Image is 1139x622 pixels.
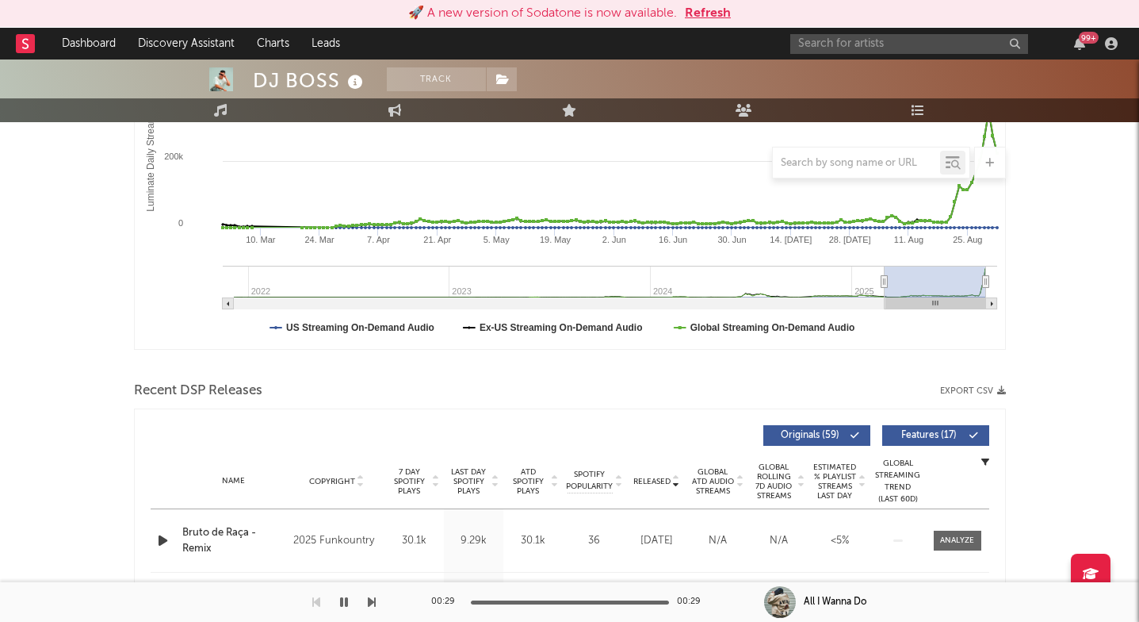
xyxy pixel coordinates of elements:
span: Global ATD Audio Streams [691,467,735,496]
text: 7. Apr [367,235,390,244]
text: US Streaming On-Demand Audio [286,322,434,333]
div: N/A [691,533,744,549]
div: 30.1k [388,533,440,549]
a: Charts [246,28,300,60]
a: Dashboard [51,28,127,60]
input: Search by song name or URL [773,157,940,170]
span: Released [633,477,671,486]
div: <5% [813,533,866,549]
svg: Luminate Daily Consumption [135,32,1005,349]
div: All I Wanna Do [804,595,866,609]
button: Originals(59) [763,425,870,446]
a: Leads [300,28,351,60]
div: Name [182,475,286,487]
button: Features(17) [882,425,989,446]
div: 9.29k [448,533,499,549]
div: 00:29 [677,593,709,612]
span: ATD Spotify Plays [507,467,549,496]
button: Export CSV [940,386,1006,396]
text: 10. Mar [246,235,276,244]
div: 36 [567,533,622,549]
button: Refresh [685,4,731,23]
text: 21. Apr [423,235,451,244]
div: Global Streaming Trend (Last 60D) [874,458,922,505]
text: 16. Jun [659,235,687,244]
text: 19. May [539,235,571,244]
span: Originals ( 59 ) [774,431,847,440]
text: 14. [DATE] [770,235,812,244]
div: N/A [752,533,805,549]
a: Discovery Assistant [127,28,246,60]
div: DJ BOSS [253,67,367,94]
button: 99+ [1074,37,1085,50]
span: Features ( 17 ) [892,431,965,440]
text: 30. Jun [717,235,746,244]
span: Recent DSP Releases [134,382,262,401]
text: 5. May [483,235,510,244]
text: 28. [DATE] [828,235,870,244]
text: 0 [178,218,182,228]
span: Global Rolling 7D Audio Streams [752,463,796,501]
div: 99 + [1079,32,1099,44]
text: Global Streaming On-Demand Audio [690,322,854,333]
text: Luminate Daily Streams [144,110,155,211]
span: Last Day Spotify Plays [448,467,490,496]
div: 2025 Funkountry [293,532,380,551]
span: Estimated % Playlist Streams Last Day [813,463,857,501]
text: 11. Aug [893,235,923,244]
input: Search for artists [790,34,1028,54]
span: Copyright [309,477,355,486]
text: Ex-US Streaming On-Demand Audio [479,322,642,333]
div: [DATE] [630,533,683,549]
span: 7 Day Spotify Plays [388,467,430,496]
div: 30.1k [507,533,559,549]
div: 00:29 [431,593,463,612]
text: 24. Mar [304,235,334,244]
text: 25. Aug [953,235,982,244]
text: 2. Jun [602,235,625,244]
button: Track [387,67,486,91]
div: 🚀 A new version of Sodatone is now available. [408,4,677,23]
a: Bruto de Raça - Remix [182,525,286,556]
span: Spotify Popularity [566,469,613,493]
